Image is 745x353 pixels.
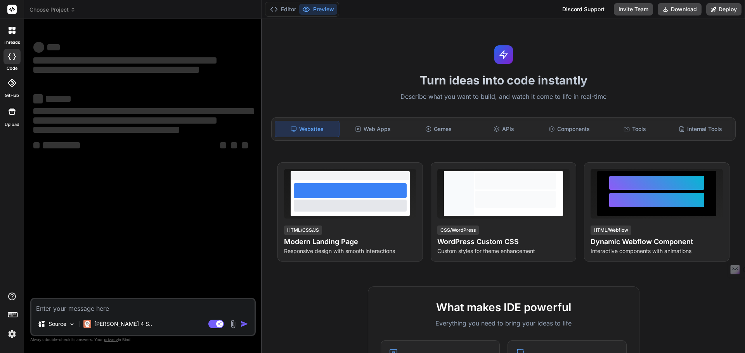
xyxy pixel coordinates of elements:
[30,336,256,343] p: Always double-check its answers. Your in Bind
[47,44,60,50] span: ‌
[591,236,723,247] h4: Dynamic Webflow Component
[33,127,179,133] span: ‌
[284,247,416,255] p: Responsive design with smooth interactions
[241,320,248,328] img: icon
[537,121,601,137] div: Components
[472,121,536,137] div: APIs
[104,337,118,342] span: privacy
[33,94,43,103] span: ‌
[341,121,405,137] div: Web Apps
[407,121,471,137] div: Games
[437,247,570,255] p: Custom styles for theme enhancement
[267,73,740,87] h1: Turn ideas into code instantly
[437,236,570,247] h4: WordPress Custom CSS
[5,92,19,99] label: GitHub
[658,3,702,15] button: Download
[284,226,322,235] div: HTML/CSS/JS
[7,65,17,72] label: code
[437,226,479,235] div: CSS/WordPress
[231,142,237,148] span: ‌
[284,236,416,247] h4: Modern Landing Page
[5,121,19,128] label: Upload
[29,6,76,14] span: Choose Project
[46,96,71,102] span: ‌
[3,39,20,46] label: threads
[33,42,44,53] span: ‌
[83,320,91,328] img: Claude 4 Sonnet
[706,3,742,15] button: Deploy
[668,121,732,137] div: Internal Tools
[558,3,609,15] div: Discord Support
[267,4,299,15] button: Editor
[33,67,199,73] span: ‌
[242,142,248,148] span: ‌
[33,117,217,124] span: ‌
[603,121,667,137] div: Tools
[33,142,40,148] span: ‌
[49,320,66,328] p: Source
[267,92,740,102] p: Describe what you want to build, and watch it come to life in real-time
[614,3,653,15] button: Invite Team
[381,299,627,315] h2: What makes IDE powerful
[229,320,237,329] img: attachment
[5,327,19,341] img: settings
[43,142,80,148] span: ‌
[94,320,152,328] p: [PERSON_NAME] 4 S..
[69,321,75,327] img: Pick Models
[275,121,340,137] div: Websites
[33,57,217,64] span: ‌
[299,4,337,15] button: Preview
[220,142,226,148] span: ‌
[33,108,254,114] span: ‌
[591,226,631,235] div: HTML/Webflow
[381,319,627,328] p: Everything you need to bring your ideas to life
[591,247,723,255] p: Interactive components with animations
